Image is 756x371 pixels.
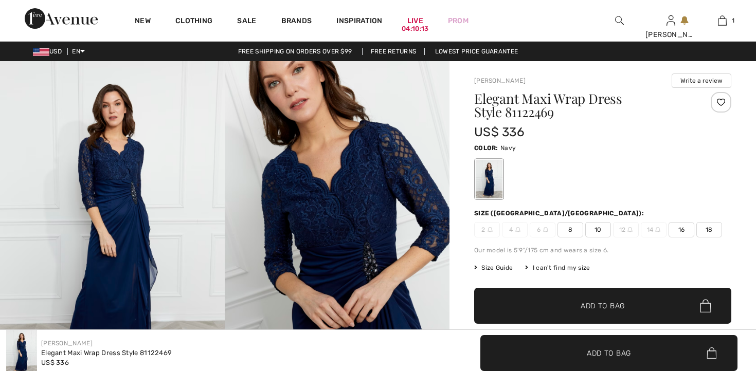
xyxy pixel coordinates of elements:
[427,48,527,55] a: Lowest Price Guarantee
[525,263,590,272] div: I can't find my size
[25,8,98,29] img: 1ère Avenue
[474,288,731,324] button: Add to Bag
[627,227,633,232] img: ring-m.svg
[474,209,646,218] div: Size ([GEOGRAPHIC_DATA]/[GEOGRAPHIC_DATA]):
[543,227,548,232] img: ring-m.svg
[515,227,520,232] img: ring-m.svg
[474,77,526,84] a: [PERSON_NAME]
[33,48,66,55] span: USD
[402,24,428,34] div: 04:10:13
[175,16,212,27] a: Clothing
[696,222,722,237] span: 18
[500,144,516,152] span: Navy
[230,48,361,55] a: Free shipping on orders over $99
[480,335,737,371] button: Add to Bag
[697,14,747,27] a: 1
[585,222,611,237] span: 10
[672,73,731,88] button: Write a review
[474,222,500,237] span: 2
[448,15,469,26] a: Prom
[237,16,256,27] a: Sale
[33,48,49,56] img: US Dollar
[474,263,513,272] span: Size Guide
[669,222,694,237] span: 16
[41,348,172,358] div: Elegant Maxi Wrap Dress Style 81122469
[667,15,675,25] a: Sign In
[474,246,731,255] div: Our model is 5'9"/175 cm and wears a size 6.
[530,222,555,237] span: 6
[707,347,716,359] img: Bag.svg
[407,15,423,26] a: Live04:10:13
[362,48,425,55] a: Free Returns
[72,48,85,55] span: EN
[718,14,727,27] img: My Bag
[135,16,151,27] a: New
[557,222,583,237] span: 8
[641,222,667,237] span: 14
[645,29,696,40] div: [PERSON_NAME]
[732,16,734,25] span: 1
[488,227,493,232] img: ring-m.svg
[474,125,524,139] span: US$ 336
[502,222,528,237] span: 4
[476,160,502,198] div: Navy
[613,222,639,237] span: 12
[667,14,675,27] img: My Info
[474,144,498,152] span: Color:
[615,14,624,27] img: search the website
[474,92,689,119] h1: Elegant Maxi Wrap Dress Style 81122469
[587,348,631,359] span: Add to Bag
[41,340,93,347] a: [PERSON_NAME]
[581,301,625,311] span: Add to Bag
[336,16,382,27] span: Inspiration
[281,16,312,27] a: Brands
[41,359,69,366] span: US$ 336
[655,227,660,232] img: ring-m.svg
